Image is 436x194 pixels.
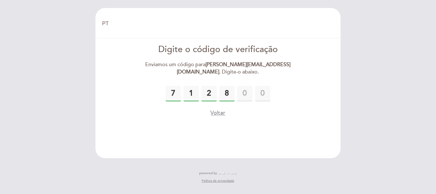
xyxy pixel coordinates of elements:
[210,109,225,117] button: Voltar
[199,171,217,175] span: powered by
[219,86,235,101] input: 0
[166,86,181,101] input: 0
[202,179,234,183] a: Política de privacidade
[199,171,237,175] a: powered by
[145,43,291,56] div: Digite o código de verificação
[255,86,270,101] input: 0
[237,86,252,101] input: 0
[201,86,217,101] input: 0
[145,61,291,76] div: Enviamos um código para . Digite-o abaixo.
[177,61,290,75] strong: [PERSON_NAME][EMAIL_ADDRESS][DOMAIN_NAME]
[219,172,237,175] img: MEITRE
[184,86,199,101] input: 0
